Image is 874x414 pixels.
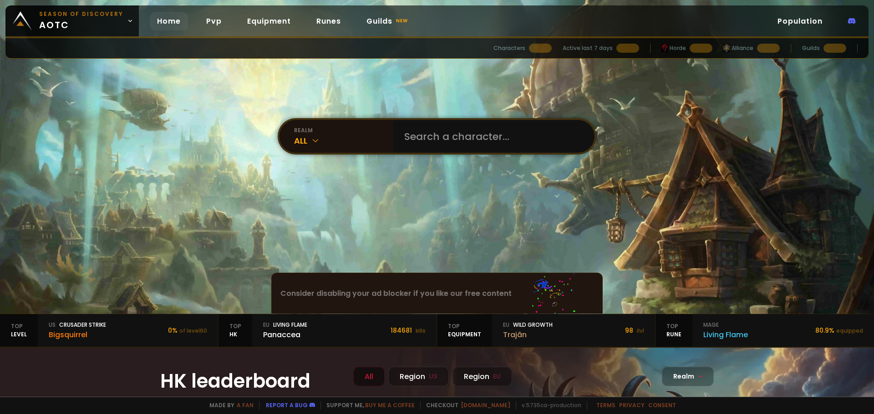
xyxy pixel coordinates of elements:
[563,44,613,52] div: Active last 7 days
[218,314,437,347] a: TopHKeuLiving FlamePanaccea184681 kills
[493,372,501,381] small: EU
[836,327,863,334] small: equipped
[294,126,393,135] div: realm
[723,44,730,52] img: horde
[229,322,241,330] span: Top
[770,12,830,30] a: Population
[619,401,645,409] a: Privacy
[353,367,385,386] div: All
[160,395,342,407] h4: Characters with the most honorable kills on SOD
[272,273,602,314] div: Consider disabling your ad blocker if you like our free content
[49,321,106,329] div: Crusader Strike
[429,372,437,381] small: US
[437,314,492,347] div: equipment
[320,401,415,409] span: Support me,
[596,401,615,409] a: Terms
[39,10,123,32] span: aotc
[516,401,581,409] span: v. 5735ca - production
[237,401,254,409] a: a fan
[661,44,668,52] img: horde
[160,367,342,395] h1: HK leaderboard
[662,367,714,386] div: Realm
[399,120,584,153] input: Search a character...
[309,12,348,30] a: Runes
[388,367,449,386] div: Region
[5,5,139,36] a: Season of Discoveryaotc
[294,135,393,147] div: All
[394,15,410,26] small: new
[437,314,655,347] a: TopequipmenteuWild GrowthTrajân98 ilvl
[703,329,748,340] div: Living Flame
[150,12,188,30] a: Home
[391,326,426,335] div: 184681
[11,322,27,330] span: Top
[703,321,719,329] span: mage
[263,321,269,329] span: eu
[240,12,298,30] a: Equipment
[49,321,56,329] span: us
[723,44,753,52] div: Alliance
[39,10,123,18] small: Season of Discovery
[49,329,106,340] div: Bigsquirrel
[179,327,207,334] small: of level 60
[168,326,207,335] div: 0 %
[448,322,481,330] span: Top
[263,321,307,329] div: Living Flame
[420,401,510,409] span: Checkout
[637,327,644,334] small: ilvl
[263,329,307,340] div: Panaccea
[655,314,874,347] a: TopRunemageLiving Flame80.9%equipped
[416,327,426,334] small: kills
[461,401,510,409] a: [DOMAIN_NAME]
[359,12,417,30] a: Guildsnew
[802,44,820,52] div: Guilds
[493,44,525,52] div: Characters
[666,322,681,330] span: Top
[266,401,308,409] a: Report a bug
[503,321,509,329] span: eu
[661,44,686,52] div: Horde
[699,372,702,381] span: -
[648,401,676,409] a: Consent
[452,367,512,386] div: Region
[199,12,229,30] a: Pvp
[815,326,863,335] div: 80.9 %
[204,401,254,409] span: Made by
[655,314,692,347] div: Rune
[625,326,644,335] div: 98
[365,401,415,409] a: Buy me a coffee
[503,321,553,329] div: Wild Growth
[503,329,553,340] div: Trajân
[218,314,252,347] div: HK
